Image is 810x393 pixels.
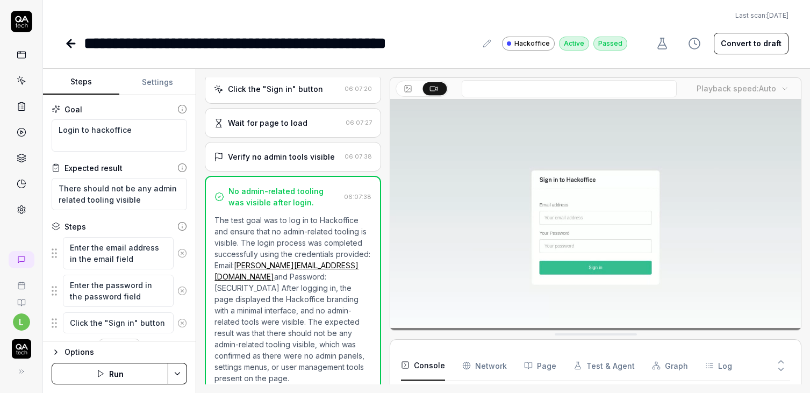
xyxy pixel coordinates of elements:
div: Click the "Sign in" button [228,83,323,95]
button: Remove step [174,312,191,334]
div: Suggestions [52,237,187,270]
time: [DATE] [767,11,789,19]
a: Hackoffice [502,36,555,51]
button: Log [705,351,732,381]
button: Graph [652,351,688,381]
div: Options [64,346,187,359]
time: 06:07:38 [344,193,371,201]
img: QA Tech Logo [12,339,31,359]
a: Documentation [4,290,38,307]
button: QA Tech Logo [4,331,38,361]
div: Goal [64,104,82,115]
p: The test goal was to log in to Hackoffice and ensure that no admin-related tooling is visible. Th... [214,215,371,384]
div: Verify no admin tools visible [228,151,335,162]
a: Book a call with us [4,273,38,290]
div: Expected result [64,162,123,174]
div: Playback speed: [697,83,776,94]
div: Wait for page to load [228,117,307,128]
div: Active [559,37,589,51]
a: New conversation [9,251,34,268]
span: Hackoffice [514,39,550,48]
button: Remove step [174,280,191,302]
span: Last scan: [735,11,789,20]
div: Passed [593,37,627,51]
button: Last scan:[DATE] [735,11,789,20]
button: Options [52,346,187,359]
div: Suggestions [52,274,187,308]
div: Suggestions [52,312,187,334]
button: Steps [43,69,119,95]
button: Remove step [174,242,191,264]
button: Page [524,351,556,381]
time: 06:07:38 [345,153,372,160]
time: 06:07:27 [346,119,372,126]
button: l [13,313,30,331]
button: Run [52,363,168,384]
time: 06:07:20 [345,85,372,92]
button: Settings [119,69,196,95]
div: No admin-related tooling was visible after login. [228,185,340,208]
button: Console [401,351,445,381]
button: View version history [682,33,707,54]
button: Convert to draft [714,33,789,54]
button: Network [462,351,507,381]
a: [PERSON_NAME][EMAIL_ADDRESS][DOMAIN_NAME] [214,261,359,281]
div: Steps [64,221,86,232]
button: Test & Agent [574,351,635,381]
